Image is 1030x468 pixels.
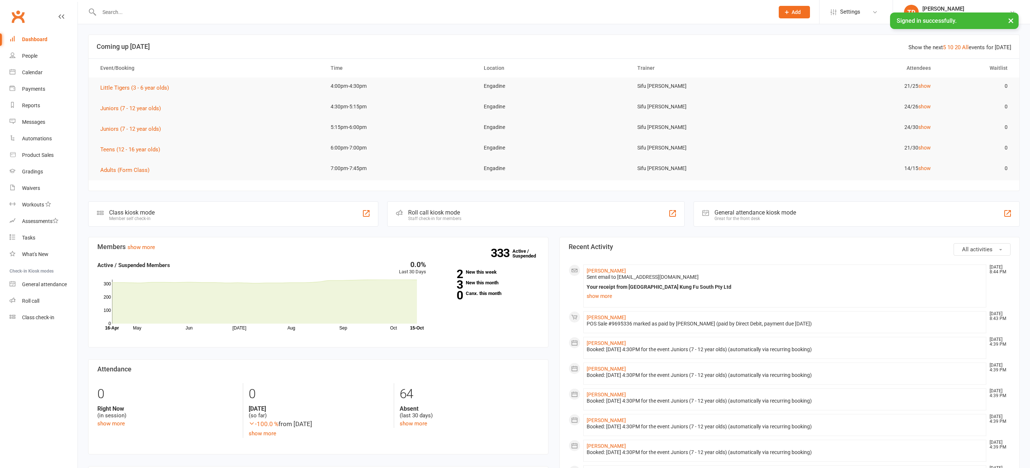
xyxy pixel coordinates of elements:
td: 7:00pm-7:45pm [324,160,478,177]
div: (in session) [97,405,237,419]
th: Time [324,59,478,78]
span: Teens (12 - 16 year olds) [100,146,160,153]
div: Booked: [DATE] 4:30PM for the event Juniors (7 - 12 year olds) (automatically via recurring booking) [587,449,983,456]
div: Member self check-in [109,216,155,221]
td: 0 [937,160,1014,177]
div: Gradings [22,169,43,174]
a: Workouts [10,197,78,213]
th: Location [477,59,631,78]
span: All activities [962,246,993,253]
a: Waivers [10,180,78,197]
time: [DATE] 4:39 PM [986,389,1010,398]
div: Messages [22,119,45,125]
div: TD [904,5,919,19]
strong: 3 [437,279,463,290]
div: Great for the front desk [714,216,796,221]
a: Dashboard [10,31,78,48]
td: Engadine [477,119,631,136]
td: 14/15 [784,160,937,177]
time: [DATE] 4:39 PM [986,363,1010,372]
a: [PERSON_NAME] [587,392,626,397]
a: show more [249,430,276,437]
div: 64 [400,383,539,405]
a: 10 [947,44,953,51]
strong: 2 [437,269,463,280]
strong: Right Now [97,405,237,412]
div: Waivers [22,185,40,191]
a: [PERSON_NAME] [587,366,626,372]
a: 5 [943,44,946,51]
a: [PERSON_NAME] [587,417,626,423]
a: show [918,165,931,171]
a: [PERSON_NAME] [587,443,626,449]
div: Staff check-in for members [408,216,461,221]
a: Tasks [10,230,78,246]
td: 4:30pm-5:15pm [324,98,478,115]
div: Booked: [DATE] 4:30PM for the event Juniors (7 - 12 year olds) (automatically via recurring booking) [587,398,983,404]
span: Juniors (7 - 12 year olds) [100,105,161,112]
div: Automations [22,136,52,141]
div: [PERSON_NAME] [922,6,1009,12]
div: Booked: [DATE] 4:30PM for the event Juniors (7 - 12 year olds) (automatically via recurring booking) [587,346,983,353]
td: Sifu [PERSON_NAME] [631,139,784,156]
div: What's New [22,251,48,257]
a: Gradings [10,163,78,180]
th: Trainer [631,59,784,78]
td: Sifu [PERSON_NAME] [631,98,784,115]
time: [DATE] 8:44 PM [986,265,1010,274]
a: Automations [10,130,78,147]
div: Calendar [22,69,43,75]
td: 21/25 [784,78,937,95]
a: show [918,124,931,130]
h3: Attendance [97,366,539,373]
div: (last 30 days) [400,405,539,419]
a: Calendar [10,64,78,81]
a: People [10,48,78,64]
a: Assessments [10,213,78,230]
div: Head Academy Kung Fu South Pty Ltd [922,12,1009,19]
a: show [918,83,931,89]
a: Clubworx [9,7,27,26]
h3: Coming up [DATE] [97,43,1011,50]
a: show more [400,420,427,427]
a: show more [127,244,155,251]
th: Attendees [784,59,937,78]
div: Reports [22,102,40,108]
a: 0Canx. this month [437,291,539,296]
h3: Recent Activity [569,243,1011,251]
button: Adults (Form Class) [100,166,155,174]
div: 0.0% [399,261,426,268]
button: Juniors (7 - 12 year olds) [100,104,166,113]
div: Roll call [22,298,39,304]
a: Class kiosk mode [10,309,78,326]
div: Your receipt from [GEOGRAPHIC_DATA] Kung Fu South Pty Ltd [587,284,983,290]
input: Search... [97,7,769,17]
div: POS Sale #9695336 marked as paid by [PERSON_NAME] (paid by Direct Debit, payment due [DATE]) [587,321,983,327]
td: 0 [937,78,1014,95]
span: Sent email to [EMAIL_ADDRESS][DOMAIN_NAME] [587,274,699,280]
th: Waitlist [937,59,1014,78]
th: Event/Booking [94,59,324,78]
span: Juniors (7 - 12 year olds) [100,126,161,132]
div: from [DATE] [249,419,388,429]
time: [DATE] 4:39 PM [986,440,1010,450]
div: Show the next events for [DATE] [908,43,1011,52]
div: Workouts [22,202,44,208]
time: [DATE] 4:39 PM [986,337,1010,347]
div: General attendance [22,281,67,287]
div: Payments [22,86,45,92]
span: Add [792,9,801,15]
a: Product Sales [10,147,78,163]
div: (so far) [249,405,388,419]
a: show more [97,420,125,427]
a: 20 [955,44,961,51]
a: Reports [10,97,78,114]
td: Engadine [477,160,631,177]
button: Add [779,6,810,18]
td: 0 [937,139,1014,156]
strong: Absent [400,405,539,412]
a: Messages [10,114,78,130]
span: Settings [840,4,860,20]
strong: 0 [437,290,463,301]
button: All activities [954,243,1011,256]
